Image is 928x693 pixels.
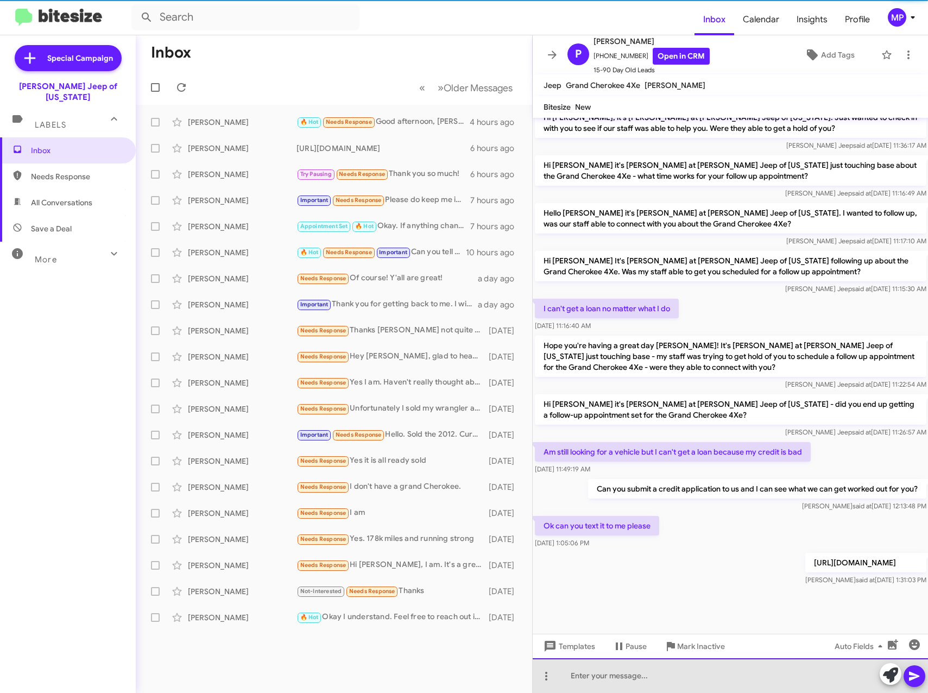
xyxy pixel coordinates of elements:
[188,534,296,545] div: [PERSON_NAME]
[786,141,926,149] span: [PERSON_NAME] Jeep [DATE] 11:36:17 AM
[188,143,296,154] div: [PERSON_NAME]
[188,273,296,284] div: [PERSON_NAME]
[31,171,123,182] span: Needs Response
[300,405,346,412] span: Needs Response
[487,456,523,467] div: [DATE]
[695,4,734,35] a: Inbox
[544,102,571,112] span: Bitesize
[300,535,346,543] span: Needs Response
[419,81,425,94] span: «
[188,586,296,597] div: [PERSON_NAME]
[31,223,72,234] span: Save a Deal
[487,586,523,597] div: [DATE]
[788,4,836,35] a: Insights
[785,380,926,388] span: [PERSON_NAME] Jeep [DATE] 11:22:54 AM
[786,237,926,245] span: [PERSON_NAME] Jeep [DATE] 11:17:10 AM
[677,637,725,656] span: Mark Inactive
[594,48,710,65] span: [PHONE_NUMBER]
[300,483,346,490] span: Needs Response
[188,247,296,258] div: [PERSON_NAME]
[296,220,470,232] div: Okay. If anything changes let us know!
[470,169,523,180] div: 6 hours ago
[296,559,487,571] div: Hi [PERSON_NAME], I am. It's a great car. I think I really want to keep it, but I suppose I'd be ...
[35,120,66,130] span: Labels
[470,221,523,232] div: 7 hours ago
[296,611,487,623] div: Okay I understand. Feel free to reach out if I can help in the future!👍
[300,223,348,230] span: Appointment Set
[588,479,926,499] p: Can you submit a credit application to us and I can see what we can get worked out for you?
[300,249,319,256] span: 🔥 Hot
[541,637,595,656] span: Templates
[851,428,870,436] span: said at
[296,533,487,545] div: Yes. 178k miles and running strong
[851,380,870,388] span: said at
[478,299,523,310] div: a day ago
[855,576,874,584] span: said at
[782,45,876,65] button: Add Tags
[188,482,296,493] div: [PERSON_NAME]
[487,534,523,545] div: [DATE]
[300,614,319,621] span: 🔥 Hot
[188,508,296,519] div: [PERSON_NAME]
[535,465,590,473] span: [DATE] 11:49:19 AM
[851,189,870,197] span: said at
[801,502,926,510] span: [PERSON_NAME] [DATE] 12:13:48 PM
[35,255,57,264] span: More
[300,327,346,334] span: Needs Response
[300,275,346,282] span: Needs Response
[296,298,478,311] div: Thank you for getting back to me. I will update my records.
[296,402,487,415] div: Unfortunately I sold my wrangler already. I am interested in purchasing another wrangler however ...
[535,299,679,318] p: I can't get a loan no matter what I do
[575,102,591,112] span: New
[300,562,346,569] span: Needs Response
[805,576,926,584] span: [PERSON_NAME] [DATE] 1:31:03 PM
[300,197,329,204] span: Important
[444,82,513,94] span: Older Messages
[188,377,296,388] div: [PERSON_NAME]
[296,168,470,180] div: Thank you so much!
[535,251,926,281] p: Hi [PERSON_NAME] It's [PERSON_NAME] at [PERSON_NAME] Jeep of [US_STATE] following up about the Gr...
[188,612,296,623] div: [PERSON_NAME]
[655,637,734,656] button: Mark Inactive
[470,143,523,154] div: 6 hours ago
[835,637,887,656] span: Auto Fields
[296,376,487,389] div: Yes I am. Haven't really thought about selling it. It's paid off and built just about how I want ...
[487,612,523,623] div: [DATE]
[535,108,926,138] p: Hi [PERSON_NAME], it's [PERSON_NAME] at [PERSON_NAME] Jeep of [US_STATE]. Just wanted to check in...
[31,145,123,156] span: Inbox
[836,4,879,35] a: Profile
[535,442,811,462] p: Am still looking for a vehicle but I can't get a loan because my credit is bad
[300,431,329,438] span: Important
[594,35,710,48] span: [PERSON_NAME]
[566,80,640,90] span: Grand Cherokee 4Xe
[535,336,926,377] p: Hope you're having a great day [PERSON_NAME]! It's [PERSON_NAME] at [PERSON_NAME] Jeep of [US_STA...
[487,430,523,440] div: [DATE]
[188,195,296,206] div: [PERSON_NAME]
[653,48,710,65] a: Open in CRM
[188,299,296,310] div: [PERSON_NAME]
[296,585,487,597] div: Thanks
[852,502,871,510] span: said at
[349,588,395,595] span: Needs Response
[413,77,519,99] nav: Page navigation example
[487,482,523,493] div: [DATE]
[487,404,523,414] div: [DATE]
[851,285,870,293] span: said at
[734,4,788,35] a: Calendar
[785,189,926,197] span: [PERSON_NAME] Jeep [DATE] 11:16:49 AM
[535,539,589,547] span: [DATE] 1:05:06 PM
[535,394,926,425] p: Hi [PERSON_NAME] it's [PERSON_NAME] at [PERSON_NAME] Jeep of [US_STATE] - did you end up getting ...
[478,273,523,284] div: a day ago
[533,637,604,656] button: Templates
[188,560,296,571] div: [PERSON_NAME]
[535,322,591,330] span: [DATE] 11:16:40 AM
[296,324,487,337] div: Thanks [PERSON_NAME] not quite interested in trading it in yet. Need to get another year or two o...
[300,171,332,178] span: Try Pausing
[487,560,523,571] div: [DATE]
[296,455,487,467] div: Yes it is all ready sold
[535,516,659,535] p: Ok can you text it to me please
